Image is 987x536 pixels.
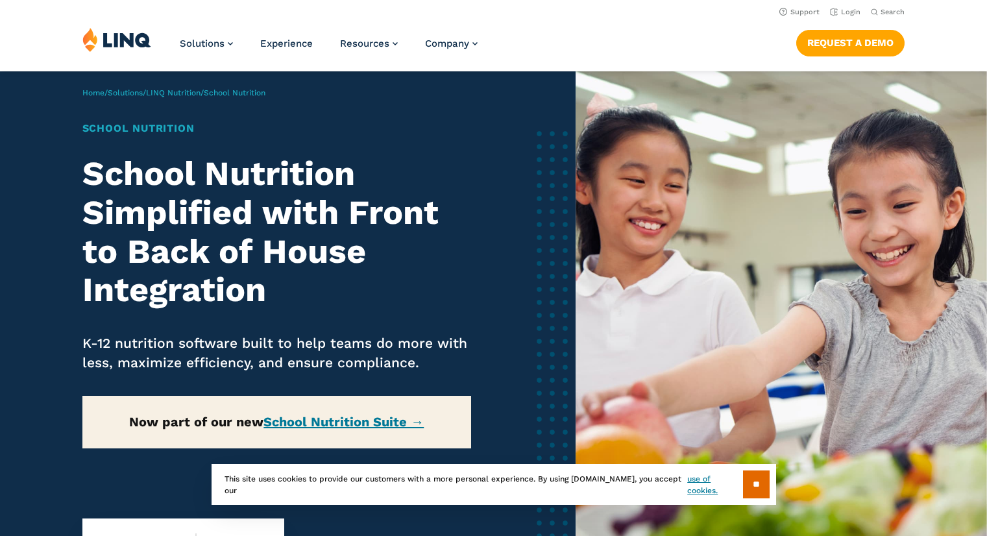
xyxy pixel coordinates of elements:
[260,38,313,49] a: Experience
[881,8,905,16] span: Search
[180,38,233,49] a: Solutions
[871,7,905,17] button: Open Search Bar
[180,38,225,49] span: Solutions
[82,334,471,372] p: K-12 nutrition software built to help teams do more with less, maximize efficiency, and ensure co...
[263,414,424,430] a: School Nutrition Suite →
[340,38,398,49] a: Resources
[146,88,201,97] a: LINQ Nutrition
[340,38,389,49] span: Resources
[82,121,471,136] h1: School Nutrition
[425,38,469,49] span: Company
[82,88,265,97] span: / / /
[687,473,742,496] a: use of cookies.
[129,414,424,430] strong: Now part of our new
[108,88,143,97] a: Solutions
[82,27,151,52] img: LINQ | K‑12 Software
[425,38,478,49] a: Company
[204,88,265,97] span: School Nutrition
[830,8,860,16] a: Login
[796,30,905,56] a: Request a Demo
[82,154,471,310] h2: School Nutrition Simplified with Front to Back of House Integration
[180,27,478,70] nav: Primary Navigation
[779,8,820,16] a: Support
[796,27,905,56] nav: Button Navigation
[82,88,104,97] a: Home
[212,464,776,505] div: This site uses cookies to provide our customers with a more personal experience. By using [DOMAIN...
